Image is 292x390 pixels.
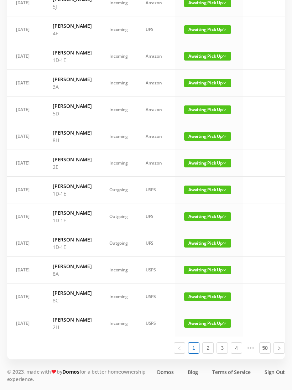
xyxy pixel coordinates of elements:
[100,230,137,257] td: Outgoing
[184,79,231,87] span: Awaiting Pick Up
[277,346,281,350] i: icon: right
[184,52,231,61] span: Awaiting Pick Up
[53,83,92,90] p: 3A
[203,343,213,353] a: 2
[100,70,137,97] td: Incoming
[137,150,175,177] td: Amazon
[100,203,137,230] td: Outgoing
[245,342,256,354] li: Next 5 Pages
[100,43,137,70] td: Incoming
[217,343,228,353] a: 3
[53,56,92,64] p: 1D-1E
[184,105,231,114] span: Awaiting Pick Up
[184,266,231,274] span: Awaiting Pick Up
[53,49,92,56] h6: [PERSON_NAME]
[53,297,92,304] p: 8C
[53,163,92,171] p: 2E
[100,284,137,310] td: Incoming
[137,257,175,284] td: USPS
[7,284,44,310] td: [DATE]
[53,156,92,163] h6: [PERSON_NAME]
[223,268,226,272] i: icon: down
[53,182,92,190] h6: [PERSON_NAME]
[62,368,79,375] a: Domos
[7,123,44,150] td: [DATE]
[7,70,44,97] td: [DATE]
[53,3,92,10] p: 5J
[53,289,92,297] h6: [PERSON_NAME]
[7,43,44,70] td: [DATE]
[223,188,226,192] i: icon: down
[137,230,175,257] td: UPS
[223,161,226,165] i: icon: down
[53,102,92,110] h6: [PERSON_NAME]
[7,16,44,43] td: [DATE]
[53,76,92,83] h6: [PERSON_NAME]
[137,43,175,70] td: Amazon
[217,342,228,354] li: 3
[53,30,92,37] p: 4F
[223,81,226,85] i: icon: down
[231,343,242,353] a: 4
[7,203,44,230] td: [DATE]
[53,190,92,197] p: 1D-1E
[7,97,44,123] td: [DATE]
[184,212,231,221] span: Awaiting Pick Up
[100,310,137,337] td: Incoming
[184,319,231,328] span: Awaiting Pick Up
[137,203,175,230] td: UPS
[53,262,92,270] h6: [PERSON_NAME]
[53,243,92,251] p: 1D-1E
[7,150,44,177] td: [DATE]
[100,123,137,150] td: Incoming
[100,257,137,284] td: Incoming
[53,22,92,30] h6: [PERSON_NAME]
[100,177,137,203] td: Outgoing
[223,295,226,298] i: icon: down
[223,54,226,58] i: icon: down
[53,217,92,224] p: 1D-1E
[184,25,231,34] span: Awaiting Pick Up
[137,284,175,310] td: USPS
[223,108,226,111] i: icon: down
[53,129,92,136] h6: [PERSON_NAME]
[184,292,231,301] span: Awaiting Pick Up
[223,28,226,31] i: icon: down
[184,239,231,248] span: Awaiting Pick Up
[157,368,174,376] a: Domos
[184,159,231,167] span: Awaiting Pick Up
[7,230,44,257] td: [DATE]
[223,241,226,245] i: icon: down
[137,123,175,150] td: Amazon
[184,132,231,141] span: Awaiting Pick Up
[7,368,150,383] p: © 2023, made with by for a better homeownership experience.
[223,215,226,218] i: icon: down
[184,186,231,194] span: Awaiting Pick Up
[223,322,226,325] i: icon: down
[7,257,44,284] td: [DATE]
[7,310,44,337] td: [DATE]
[177,346,182,350] i: icon: left
[137,16,175,43] td: UPS
[265,368,285,376] a: Sign Out
[174,342,185,354] li: Previous Page
[7,177,44,203] td: [DATE]
[137,70,175,97] td: Amazon
[53,110,92,117] p: 5D
[53,316,92,323] h6: [PERSON_NAME]
[260,343,270,353] a: 50
[188,343,199,353] a: 1
[100,97,137,123] td: Incoming
[245,342,256,354] span: •••
[100,16,137,43] td: Incoming
[100,150,137,177] td: Incoming
[53,270,92,277] p: 8A
[53,209,92,217] h6: [PERSON_NAME]
[137,97,175,123] td: Amazon
[53,136,92,144] p: 8H
[212,368,250,376] a: Terms of Service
